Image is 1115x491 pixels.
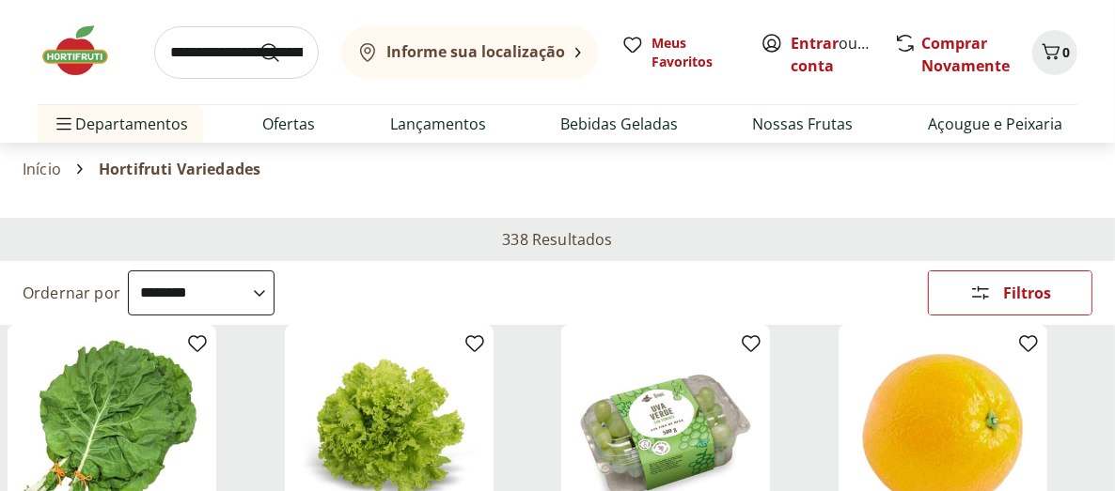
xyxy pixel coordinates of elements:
[1003,285,1051,300] span: Filtros
[652,34,738,71] span: Meus Favoritos
[502,229,612,250] h2: 338 Resultados
[390,113,486,135] a: Lançamentos
[99,161,260,177] span: Hortifruti Variedades
[23,161,61,177] a: Início
[154,26,319,79] input: search
[560,113,678,135] a: Bebidas Geladas
[53,101,188,146] span: Departamentos
[921,33,1010,76] a: Comprar Novamente
[38,23,132,79] img: Hortifruti
[928,113,1062,135] a: Açougue e Peixaria
[259,41,304,64] button: Submit Search
[969,282,992,304] svg: Abrir Filtros
[1062,43,1070,61] span: 0
[262,113,315,135] a: Ofertas
[53,101,75,146] button: Menu
[791,33,839,54] a: Entrar
[928,270,1092,315] button: Filtros
[621,34,738,71] a: Meus Favoritos
[791,32,874,77] span: ou
[1032,30,1077,75] button: Carrinho
[791,33,894,76] a: Criar conta
[753,113,854,135] a: Nossas Frutas
[341,26,599,79] button: Informe sua localização
[386,41,565,62] b: Informe sua localização
[23,283,120,303] label: Ordernar por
